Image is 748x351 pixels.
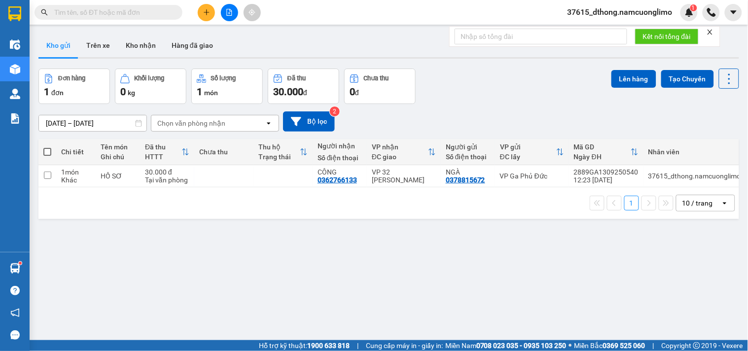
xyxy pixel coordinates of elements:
div: Chi tiết [61,148,91,156]
span: Miền Nam [445,340,567,351]
div: 30.000 đ [145,168,189,176]
span: Cung cấp máy in - giấy in: [366,340,443,351]
span: 37615_dthong.namcuonglimo [560,6,680,18]
div: 2889GA1309250540 [574,168,639,176]
img: warehouse-icon [10,263,20,274]
input: Nhập số tổng đài [455,29,627,44]
button: Lên hàng [611,70,656,88]
th: Toggle SortBy [140,139,194,165]
div: NGÀ [446,168,490,176]
div: ĐC giao [372,153,428,161]
sup: 2 [330,106,340,116]
input: Select a date range. [39,115,146,131]
th: Toggle SortBy [569,139,643,165]
div: Ngày ĐH [574,153,631,161]
sup: 1 [19,262,22,265]
span: copyright [693,342,700,349]
span: đ [303,89,307,97]
div: HỒ SƠ [101,172,135,180]
span: 0 [350,86,355,98]
strong: 0369 525 060 [603,342,645,350]
span: Kết nối tổng đài [643,31,691,42]
button: Tạo Chuyến [661,70,714,88]
button: Kho nhận [118,34,164,57]
button: Hàng đã giao [164,34,221,57]
div: ĐC lấy [500,153,556,161]
th: Toggle SortBy [367,139,441,165]
span: plus [203,9,210,16]
span: Hỗ trợ kỹ thuật: [259,340,350,351]
span: ⚪️ [569,344,572,348]
div: 0362766133 [318,176,357,184]
div: 1 món [61,168,91,176]
button: Bộ lọc [283,111,335,132]
span: 1 [692,4,695,11]
img: phone-icon [707,8,716,17]
div: Ghi chú [101,153,135,161]
img: logo-vxr [8,6,21,21]
div: Người gửi [446,143,490,151]
img: warehouse-icon [10,64,20,74]
div: Khối lượng [135,75,165,82]
svg: open [265,119,273,127]
span: món [204,89,218,97]
span: question-circle [10,286,20,295]
strong: 0708 023 035 - 0935 103 250 [476,342,567,350]
div: Thu hộ [258,143,300,151]
div: VP 32 [PERSON_NAME] [372,168,436,184]
input: Tìm tên, số ĐT hoặc mã đơn [54,7,171,18]
span: | [653,340,654,351]
div: Số điện thoại [446,153,490,161]
div: Số lượng [211,75,236,82]
span: đ [355,89,359,97]
button: Đã thu30.000đ [268,69,339,104]
div: Mã GD [574,143,631,151]
span: Miền Bắc [574,340,645,351]
button: Kết nối tổng đài [635,29,699,44]
span: 1 [44,86,49,98]
strong: 1900 633 818 [307,342,350,350]
div: Đơn hàng [58,75,85,82]
div: HTTT [145,153,181,161]
button: Khối lượng0kg [115,69,186,104]
button: caret-down [725,4,742,21]
div: VP Ga Phủ Đức [500,172,564,180]
div: CÔNG [318,168,362,176]
span: đơn [51,89,64,97]
button: aim [244,4,261,21]
span: aim [249,9,255,16]
div: Chưa thu [199,148,249,156]
span: 1 [197,86,202,98]
div: Đã thu [287,75,306,82]
span: 0 [120,86,126,98]
button: Số lượng1món [191,69,263,104]
span: close [707,29,713,35]
th: Toggle SortBy [495,139,569,165]
div: 37615_dthong.namcuonglimo [648,172,741,180]
div: Nhân viên [648,148,741,156]
div: Khác [61,176,91,184]
button: Chưa thu0đ [344,69,416,104]
button: plus [198,4,215,21]
div: 12:23 [DATE] [574,176,639,184]
div: 10 / trang [682,198,713,208]
span: file-add [226,9,233,16]
div: Chọn văn phòng nhận [157,118,225,128]
button: 1 [624,196,639,211]
button: Trên xe [78,34,118,57]
svg: open [721,199,729,207]
th: Toggle SortBy [253,139,313,165]
div: Trạng thái [258,153,300,161]
span: kg [128,89,135,97]
button: file-add [221,4,238,21]
img: warehouse-icon [10,39,20,50]
div: Tên món [101,143,135,151]
span: search [41,9,48,16]
span: message [10,330,20,340]
img: warehouse-icon [10,89,20,99]
span: caret-down [729,8,738,17]
img: solution-icon [10,113,20,124]
div: VP gửi [500,143,556,151]
div: VP nhận [372,143,428,151]
sup: 1 [690,4,697,11]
